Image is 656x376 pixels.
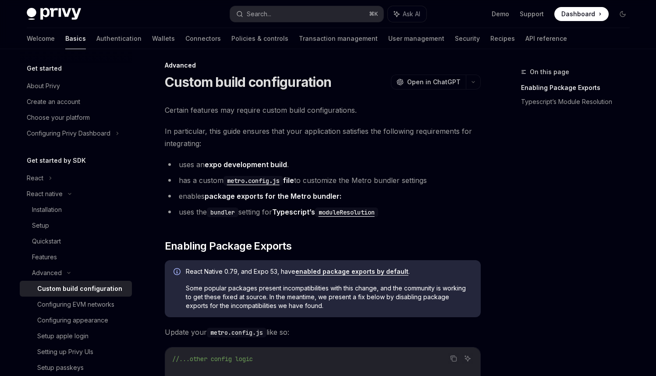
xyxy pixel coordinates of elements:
li: uses an . [165,158,481,171]
a: Security [455,28,480,49]
a: Support [520,10,544,18]
h1: Custom build configuration [165,74,332,90]
a: User management [388,28,444,49]
span: ⌘ K [369,11,378,18]
a: enabled package exports by default [295,268,408,276]
li: enables [165,190,481,202]
div: Setup passkeys [37,362,84,373]
div: Configuring appearance [37,315,108,326]
a: Setup [20,218,132,233]
span: Dashboard [561,10,595,18]
a: Welcome [27,28,55,49]
button: Toggle dark mode [616,7,630,21]
div: Features [32,252,57,262]
a: Policies & controls [231,28,288,49]
div: Quickstart [32,236,61,247]
a: Configuring EVM networks [20,297,132,312]
button: Ask AI [462,353,473,364]
span: //...other config logic [172,355,253,363]
a: Typescript’smoduleResolution [272,208,378,216]
button: Ask AI [388,6,426,22]
a: Typescript’s Module Resolution [521,95,637,109]
span: Update your like so: [165,326,481,338]
a: Recipes [490,28,515,49]
button: Copy the contents from the code block [448,353,459,364]
a: Quickstart [20,233,132,249]
img: dark logo [27,8,81,20]
div: Advanced [165,61,481,70]
a: Installation [20,202,132,218]
a: Setup apple login [20,328,132,344]
div: Configuring Privy Dashboard [27,128,110,139]
div: About Privy [27,81,60,91]
a: Configuring appearance [20,312,132,328]
a: Authentication [96,28,142,49]
div: React [27,173,43,183]
a: Wallets [152,28,175,49]
code: metro.config.js [223,176,283,186]
div: Setup apple login [37,331,89,341]
a: Transaction management [299,28,378,49]
div: Custom build configuration [37,283,122,294]
div: Advanced [32,268,62,278]
span: Open in ChatGPT [407,78,461,86]
span: Some popular packages present incompatibilities with this change, and the community is working to... [186,284,472,310]
code: metro.config.js [207,328,266,337]
code: bundler [207,208,238,217]
a: Setup passkeys [20,360,132,376]
code: moduleResolution [315,208,378,217]
li: has a custom to customize the Metro bundler settings [165,174,481,186]
a: Setting up Privy UIs [20,344,132,360]
a: Dashboard [554,7,609,21]
li: uses the setting for [165,206,481,218]
div: Search... [247,9,271,19]
a: Demo [492,10,509,18]
div: Choose your platform [27,112,90,123]
a: Features [20,249,132,265]
div: React native [27,189,63,199]
div: Installation [32,204,62,215]
svg: Info [174,268,182,277]
a: metro.config.jsfile [223,176,294,185]
a: Basics [65,28,86,49]
div: Configuring EVM networks [37,299,114,310]
a: Custom build configuration [20,281,132,297]
h5: Get started [27,63,62,74]
a: Enabling Package Exports [521,81,637,95]
button: Search...⌘K [230,6,383,22]
span: On this page [530,67,569,77]
a: expo development build [205,160,287,169]
span: React Native 0.79, and Expo 53, have . [186,267,472,276]
div: Setup [32,220,49,231]
span: Ask AI [403,10,420,18]
span: In particular, this guide ensures that your application satisfies the following requirements for ... [165,125,481,150]
span: Enabling Package Exports [165,239,292,253]
button: Open in ChatGPT [391,75,466,90]
a: package exports for the Metro bundler: [205,192,341,201]
a: API reference [525,28,567,49]
div: Setting up Privy UIs [37,347,93,357]
a: Create an account [20,94,132,110]
a: Choose your platform [20,110,132,125]
a: Connectors [185,28,221,49]
span: Certain features may require custom build configurations. [165,104,481,116]
div: Create an account [27,97,80,107]
a: About Privy [20,78,132,94]
h5: Get started by SDK [27,155,86,166]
